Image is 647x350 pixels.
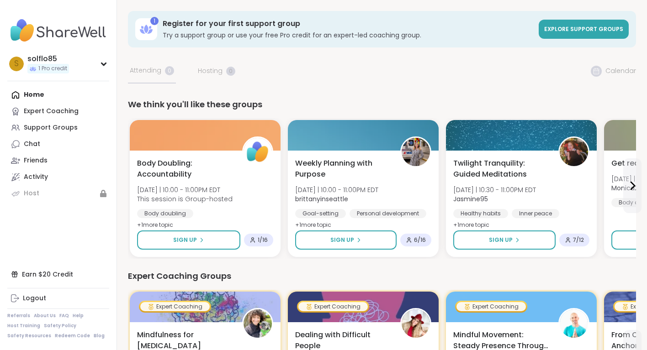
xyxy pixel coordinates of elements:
span: 1 Pro credit [38,65,67,73]
span: [DATE] | 10:00 - 11:00PM EDT [137,185,233,194]
a: Expert Coaching [7,103,109,120]
div: Inner peace [512,209,559,218]
a: Support Groups [7,120,109,136]
b: Jasmine95 [453,194,488,204]
div: Expert Coaching [456,302,526,311]
div: Chat [24,140,40,149]
a: Blog [94,333,105,339]
a: Friends [7,152,109,169]
button: Sign Up [137,230,240,250]
div: Expert Coaching Groups [128,270,636,282]
img: Jasmine95 [560,138,588,166]
a: Chat [7,136,109,152]
img: ShareWell Nav Logo [7,15,109,47]
div: Host [24,189,39,198]
img: brittanyinseattle [402,138,430,166]
button: Sign Up [295,230,397,250]
div: We think you'll like these groups [128,98,636,111]
a: Host Training [7,323,40,329]
a: Safety Resources [7,333,51,339]
span: Weekly Planning with Purpose [295,158,390,180]
span: Explore support groups [544,25,623,33]
div: Earn $20 Credit [7,266,109,282]
span: Sign Up [330,236,354,244]
span: [DATE] | 10:00 - 11:00PM EDT [295,185,378,194]
div: Healthy habits [453,209,508,218]
div: Expert Coaching [24,107,79,116]
div: Activity [24,172,48,182]
img: CoachJennifer [244,309,272,338]
img: CLove [402,309,430,338]
span: Sign Up [173,236,197,244]
a: Redeem Code [55,333,90,339]
div: 1 [150,17,159,25]
div: Personal development [350,209,426,218]
span: Sign Up [489,236,513,244]
button: Sign Up [453,230,556,250]
span: 7 / 12 [573,236,584,244]
h3: Register for your first support group [163,19,533,29]
div: Support Groups [24,123,78,132]
a: Logout [7,290,109,307]
a: FAQ [59,313,69,319]
b: brittanyinseattle [295,194,348,204]
span: Twilight Tranquility: Guided Meditations [453,158,548,180]
span: [DATE] | 10:30 - 11:00PM EDT [453,185,536,194]
a: Safety Policy [44,323,76,329]
span: s [14,58,19,70]
span: This session is Group-hosted [137,194,233,204]
div: solflo85 [27,54,69,64]
div: Goal-setting [295,209,346,218]
div: Body doubling [137,209,193,218]
div: Expert Coaching [298,302,368,311]
span: Body Doubling: Accountability [137,158,232,180]
span: 1 / 16 [258,236,268,244]
a: Explore support groups [539,20,629,39]
img: adrianmolina [560,309,588,338]
a: Activity [7,169,109,185]
a: Help [73,313,84,319]
a: Referrals [7,313,30,319]
a: About Us [34,313,56,319]
h3: Try a support group or use your free Pro credit for an expert-led coaching group. [163,31,533,40]
a: Host [7,185,109,202]
div: Expert Coaching [140,302,210,311]
div: Friends [24,156,48,165]
span: 6 / 16 [414,236,426,244]
img: ShareWell [244,138,272,166]
div: Logout [23,294,46,303]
